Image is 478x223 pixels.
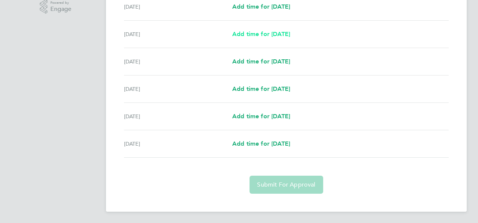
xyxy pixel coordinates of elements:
[232,30,290,38] span: Add time for [DATE]
[124,2,232,11] div: [DATE]
[124,139,232,148] div: [DATE]
[232,84,290,93] a: Add time for [DATE]
[50,6,71,12] span: Engage
[232,57,290,66] a: Add time for [DATE]
[232,139,290,148] a: Add time for [DATE]
[124,30,232,39] div: [DATE]
[232,2,290,11] a: Add time for [DATE]
[124,112,232,121] div: [DATE]
[232,30,290,39] a: Add time for [DATE]
[232,3,290,10] span: Add time for [DATE]
[232,85,290,92] span: Add time for [DATE]
[232,140,290,147] span: Add time for [DATE]
[232,112,290,121] a: Add time for [DATE]
[124,57,232,66] div: [DATE]
[232,113,290,120] span: Add time for [DATE]
[232,58,290,65] span: Add time for [DATE]
[124,84,232,93] div: [DATE]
